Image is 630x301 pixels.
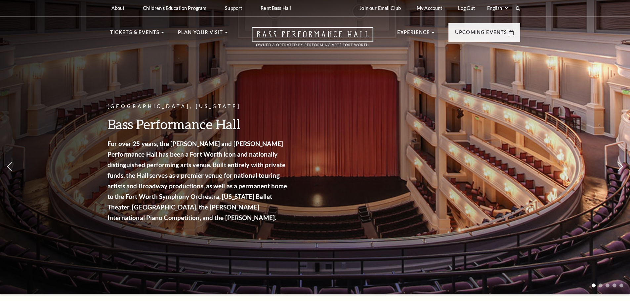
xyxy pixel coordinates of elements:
[397,28,430,40] p: Experience
[225,5,242,11] p: Support
[178,28,223,40] p: Plan Your Visit
[107,140,287,221] strong: For over 25 years, the [PERSON_NAME] and [PERSON_NAME] Performance Hall has been a Fort Worth ico...
[111,5,125,11] p: About
[110,28,160,40] p: Tickets & Events
[486,5,509,11] select: Select:
[261,5,291,11] p: Rent Bass Hall
[107,116,289,132] h3: Bass Performance Hall
[107,102,289,111] p: [GEOGRAPHIC_DATA], [US_STATE]
[455,28,507,40] p: Upcoming Events
[143,5,206,11] p: Children's Education Program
